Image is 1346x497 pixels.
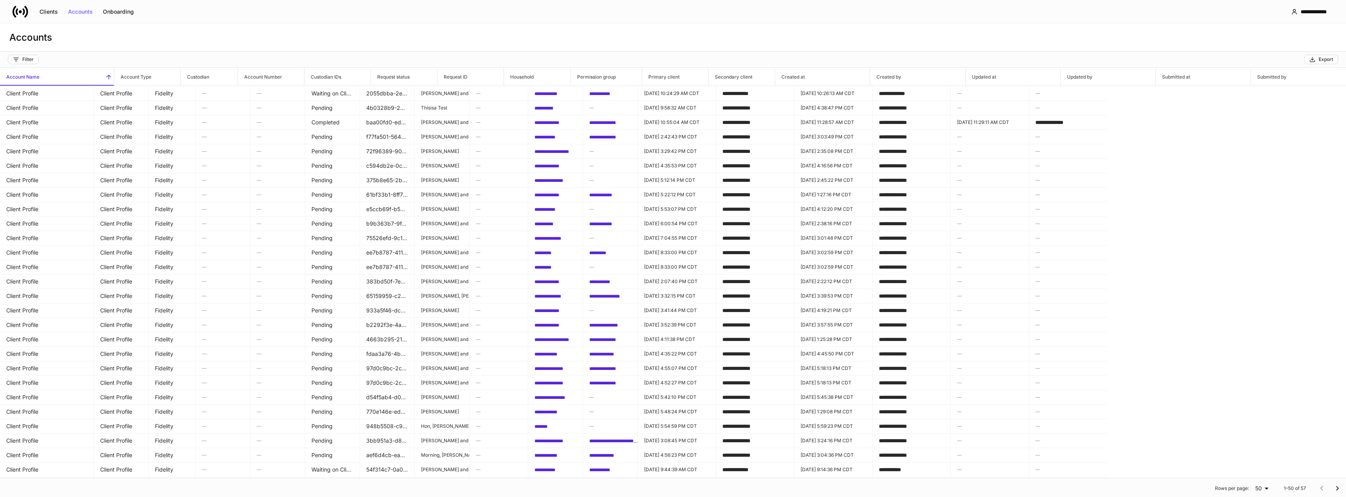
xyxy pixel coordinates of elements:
td: Pending [305,303,360,318]
h6: — [957,162,1022,169]
p: [DATE] 4:35:53 PM CDT [644,163,709,169]
td: Client Profile [94,158,149,173]
p: [DATE] 3:03:49 PM CDT [801,134,866,140]
p: [PERSON_NAME] and [PERSON_NAME] [421,264,463,270]
td: Client Profile [94,187,149,202]
td: Fidelity [149,303,196,318]
span: Created by [870,68,965,86]
span: Custodian [181,68,238,86]
h6: — [476,118,522,126]
h6: Account Number [238,73,282,81]
h6: Submitted at [1156,73,1190,81]
td: 2055dbba-2e2d-47b1-9632-ea8495ae9e4d [360,86,415,101]
td: Fidelity [149,100,196,115]
span: Request status [371,68,437,86]
h6: Household [504,73,534,81]
h6: — [1035,292,1101,300]
td: d410c994-1de9-4df2-99cf-770f57413081 [528,231,583,246]
div: Clients [40,9,58,14]
td: Pending [305,187,360,202]
p: [DATE] 8:33:00 PM CDT [644,249,709,256]
h6: — [202,278,244,285]
h6: — [589,307,631,314]
h6: — [202,162,244,169]
td: 2025-09-13T19:35:08.313Z [794,144,873,159]
p: [PERSON_NAME] and [PERSON_NAME] [421,119,463,126]
td: e811940f-4723-485f-877b-ef7cf40b1c04 [528,115,583,130]
h6: — [202,307,244,314]
td: c311058c-d91f-477c-8d47-83b8f1021e3d [583,274,638,289]
h6: — [257,249,299,256]
td: 2025-09-13T20:32:15.164Z [638,289,716,303]
p: [DATE] 6:00:54 PM CDT [644,221,709,227]
td: Client Profile [94,303,149,318]
h6: — [1035,162,1101,169]
td: Pending [305,289,360,303]
td: 24e6f884-08c9-4f4c-a457-9db54ed3edd8 [528,289,583,303]
h6: — [202,104,244,111]
td: Pending [305,173,360,188]
td: 2025-09-13T19:38:16.470Z [794,216,873,231]
h6: — [1035,104,1101,111]
h6: Submitted by [1251,73,1287,81]
h6: — [1035,278,1101,285]
p: [PERSON_NAME] and [PERSON_NAME] [421,192,463,198]
td: 2025-09-13T19:45:22.007Z [794,173,873,188]
td: 2025-09-12T16:28:57.888Z [794,115,873,130]
h6: — [957,220,1022,227]
h6: — [202,263,244,271]
h6: — [476,278,522,285]
td: Fidelity [149,129,196,144]
button: Clients [34,5,63,18]
div: Accounts [68,9,93,14]
p: [DATE] 10:26:13 AM CDT [801,90,866,97]
td: Client Profile [94,216,149,231]
p: [DATE] 3:02:59 PM CDT [801,249,866,256]
h6: — [476,307,522,314]
td: 47eb764f-3a84-40d0-8a5d-d231f42ffe47 [583,289,638,303]
td: 2025-09-12T21:35:53.641Z [638,158,716,173]
td: 2025-09-13T20:02:59.404Z [794,260,873,275]
div: 50 [1252,484,1271,492]
h6: Request ID [437,73,468,81]
h6: — [202,234,244,242]
h6: — [202,118,244,126]
p: [DATE] 10:24:29 AM CDT [644,90,709,97]
span: Updated at [966,68,1060,86]
div: Onboarding [103,9,134,14]
div: Export [1309,56,1333,63]
td: 2025-09-12T22:22:12.362Z [638,187,716,202]
td: Fidelity [149,216,196,231]
td: ee7b8787-4113-45a4-ba1b-38262c506143 [360,260,415,275]
h6: — [476,104,522,111]
h6: — [1035,234,1101,242]
h6: Secondary client [709,73,752,81]
p: [PERSON_NAME] [421,163,463,169]
td: f5364ce7-4406-4713-b7be-0677fc136f72 [528,86,583,101]
td: Fidelity [149,144,196,159]
p: [DATE] 5:12:14 PM CDT [644,177,709,183]
p: [DATE] 2:07:40 PM CDT [644,278,709,285]
p: [PERSON_NAME] [421,148,463,154]
td: Fidelity [149,86,196,101]
h6: — [257,205,299,213]
h6: Created at [775,73,805,81]
td: Completed [305,115,360,130]
h6: — [1035,205,1101,213]
td: c2e69b60-43ae-46e7-b24a-9ad8ba5a1055 [583,86,638,101]
td: Fidelity [149,173,196,188]
h3: Accounts [9,31,52,44]
td: c8928b1a-3942-42ab-b2f0-d2f26851614a [583,115,638,130]
span: Household [504,68,570,86]
h6: — [589,147,631,155]
td: Fidelity [149,289,196,303]
p: [DATE] 10:55:04 AM CDT [644,119,709,126]
p: [DATE] 5:22:12 PM CDT [644,192,709,198]
button: Onboarding [98,5,139,18]
p: [PERSON_NAME] [421,206,463,212]
p: [PERSON_NAME] and [PERSON_NAME] [421,134,463,140]
td: 2025-09-13T20:39:53.091Z [794,289,873,303]
td: Client Profile [94,245,149,260]
td: Fidelity [149,115,196,130]
td: Client Profile [94,115,149,130]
